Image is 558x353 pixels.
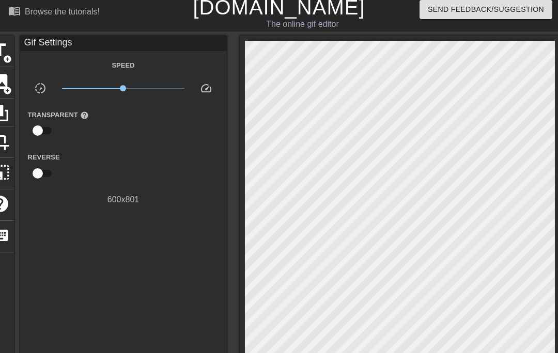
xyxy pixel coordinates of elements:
[3,55,12,63] span: add_circle
[200,82,212,94] span: speed
[20,194,227,206] div: 600 x 801
[28,110,89,120] label: Transparent
[8,5,100,21] a: Browse the tutorials!
[80,111,89,120] span: help
[20,36,227,51] div: Gif Settings
[428,3,544,16] span: Send Feedback/Suggestion
[112,60,134,71] label: Speed
[34,82,47,94] span: slow_motion_video
[25,7,100,16] div: Browse the tutorials!
[191,18,414,30] div: The online gif editor
[8,5,21,17] span: menu_book
[28,152,60,163] label: Reverse
[3,86,12,95] span: add_circle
